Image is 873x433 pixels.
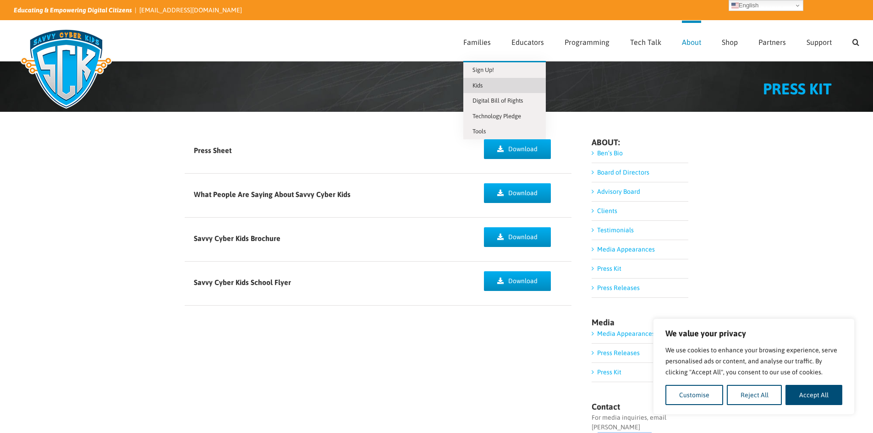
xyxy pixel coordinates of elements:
a: Digital Bill of Rights [463,93,546,109]
span: Download [508,277,538,285]
span: Tools [472,128,486,135]
span: About [682,38,701,46]
h4: Contact [592,403,688,411]
a: Press Kit [597,265,621,272]
a: Testimonials [597,226,634,234]
h5: Savvy Cyber Kids Brochure [194,235,466,242]
span: Support [807,38,832,46]
p: We use cookies to enhance your browsing experience, serve personalised ads or content, and analys... [665,345,842,378]
a: Partners [758,21,786,61]
a: Download [484,139,551,159]
i: Educating & Empowering Digital Citizens [14,6,132,14]
span: Technology Pledge [472,113,521,120]
a: Clients [597,207,617,214]
a: Tools [463,124,546,139]
a: Press Releases [597,284,640,291]
a: Download [484,271,551,291]
span: Partners [758,38,786,46]
span: Educators [511,38,544,46]
p: We value your privacy [665,328,842,339]
h4: Media [592,318,688,327]
span: Download [508,189,538,197]
img: Savvy Cyber Kids Logo [14,23,119,115]
span: Kids [472,82,483,89]
a: Tech Talk [630,21,661,61]
h5: Savvy Cyber Kids School Flyer [194,279,466,286]
span: Sign Up! [472,66,494,73]
span: Tech Talk [630,38,661,46]
span: Digital Bill of Rights [472,97,523,104]
h4: ABOUT: [592,138,688,147]
span: Shop [722,38,738,46]
a: Technology Pledge [463,109,546,124]
a: Advisory Board [597,188,640,195]
a: Press Releases [597,349,640,356]
a: Ben’s Bio [597,149,623,157]
a: Kids [463,78,546,93]
span: Download [508,145,538,153]
a: Board of Directors [597,169,649,176]
a: Sign Up! [463,62,546,78]
a: Search [852,21,859,61]
a: Families [463,21,491,61]
a: Download [484,183,551,203]
span: Families [463,38,491,46]
h5: What People Are Saying About Savvy Cyber Kids [194,191,466,198]
span: Programming [565,38,609,46]
a: About [682,21,701,61]
span: Download [508,233,538,241]
button: Customise [665,385,723,405]
button: Reject All [727,385,782,405]
a: Programming [565,21,609,61]
a: Shop [722,21,738,61]
a: Media Appearances [597,246,655,253]
a: Support [807,21,832,61]
h5: Press Sheet [194,147,466,154]
a: Media Appearances [597,330,655,337]
a: Educators [511,21,544,61]
a: [EMAIL_ADDRESS][DOMAIN_NAME] [139,6,242,14]
img: en [731,2,739,9]
a: Press Kit [597,368,621,376]
a: Download [484,227,551,247]
nav: Main Menu [463,21,859,61]
button: Accept All [785,385,842,405]
span: PRESS KIT [763,80,832,98]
